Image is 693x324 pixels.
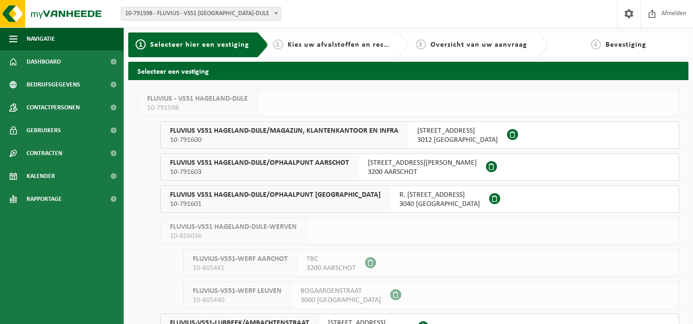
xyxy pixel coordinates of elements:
span: [STREET_ADDRESS] [417,126,498,135]
span: FLUVIUS VS51 HAGELAND-DIJLE/OPHAALPUNT [GEOGRAPHIC_DATA] [170,190,381,200]
span: Navigatie [27,27,55,50]
span: 2 [273,39,283,49]
span: 3000 [GEOGRAPHIC_DATA] [300,296,381,305]
span: FLUVIUS-VS51-WERF AARCHOT [193,254,288,264]
span: 10-791598 - FLUVIUS - VS51 HAGELAND-DIJLE [121,7,281,21]
span: 4 [591,39,601,49]
span: 10-816036 [170,232,297,241]
span: Contracten [27,142,62,165]
span: 10-791600 [170,135,398,145]
span: Dashboard [27,50,61,73]
span: 10-805440 [193,296,282,305]
span: 3040 [GEOGRAPHIC_DATA] [399,200,480,209]
span: Bevestiging [606,41,646,49]
span: [STREET_ADDRESS][PERSON_NAME] [368,158,477,167]
span: Contactpersonen [27,96,80,119]
span: Overzicht van uw aanvraag [431,41,527,49]
span: 10-805441 [193,264,288,273]
span: Bedrijfsgegevens [27,73,80,96]
span: Selecteer hier een vestiging [150,41,249,49]
button: FLUVIUS VS51 HAGELAND-DIJLE/OPHAALPUNT AARSCHOT 10-791603 [STREET_ADDRESS][PERSON_NAME]3200 AARSCHOT [160,153,679,181]
span: FLUVIUS VS51 HAGELAND-DIJLE/OPHAALPUNT AARSCHOT [170,158,349,167]
span: 10-791601 [170,200,381,209]
button: FLUVIUS VS51 HAGELAND-DIJLE/MAGAZIJN, KLANTENKANTOOR EN INFRA 10-791600 [STREET_ADDRESS]3012 [GEO... [160,121,679,149]
span: Rapportage [27,188,62,211]
span: FLUVIUS - VS51 HAGELAND-DIJLE [147,94,248,103]
span: Kies uw afvalstoffen en recipiënten [288,41,414,49]
span: 1 [136,39,146,49]
span: Kalender [27,165,55,188]
span: 3 [416,39,426,49]
span: 3200 AARSCHOT [306,264,356,273]
span: FLUVIUS-VS51-WERF LEUVEN [193,286,282,296]
span: 10-791603 [170,167,349,177]
span: Gebruikers [27,119,61,142]
span: 3200 AARSCHOT [368,167,477,177]
button: FLUVIUS VS51 HAGELAND-DIJLE/OPHAALPUNT [GEOGRAPHIC_DATA] 10-791601 R. [STREET_ADDRESS]3040 [GEOGR... [160,185,679,213]
span: FLUVIUS VS51 HAGELAND-DIJLE/MAGAZIJN, KLANTENKANTOOR EN INFRA [170,126,398,135]
span: 10-791598 - FLUVIUS - VS51 HAGELAND-DIJLE [121,7,281,20]
h2: Selecteer een vestiging [128,62,688,80]
span: 10-791598 [147,103,248,113]
span: R. [STREET_ADDRESS] [399,190,480,200]
span: FLUVIUS-VS51 HAGELAND-DIJLE-WERVEN [170,222,297,232]
span: BOGAARDENSTRAAT [300,286,381,296]
span: 3012 [GEOGRAPHIC_DATA] [417,135,498,145]
span: TBC [306,254,356,264]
